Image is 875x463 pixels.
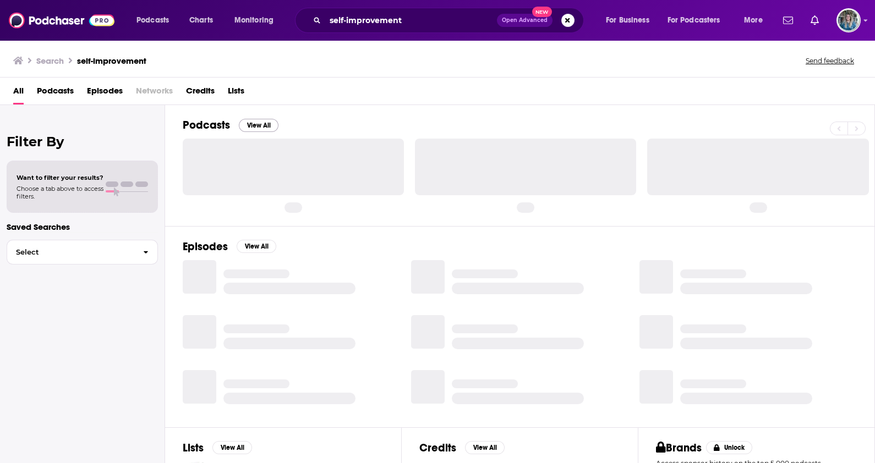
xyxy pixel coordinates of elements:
[237,240,276,253] button: View All
[183,240,276,253] a: EpisodesView All
[17,174,103,181] span: Want to filter your results?
[189,13,213,28] span: Charts
[736,12,776,29] button: open menu
[183,441,204,455] h2: Lists
[13,82,24,104] a: All
[502,18,548,23] span: Open Advanced
[606,13,649,28] span: For Business
[182,12,220,29] a: Charts
[7,240,158,264] button: Select
[305,8,594,33] div: Search podcasts, credits, & more...
[136,13,169,28] span: Podcasts
[212,441,252,454] button: View All
[9,10,114,31] img: Podchaser - Follow, Share and Rate Podcasts
[836,8,861,32] img: User Profile
[668,13,720,28] span: For Podcasters
[36,56,64,66] h3: Search
[228,82,244,104] a: Lists
[7,134,158,150] h2: Filter By
[465,441,505,454] button: View All
[419,441,505,455] a: CreditsView All
[87,82,123,104] a: Episodes
[183,118,278,132] a: PodcastsView All
[325,12,497,29] input: Search podcasts, credits, & more...
[37,82,74,104] a: Podcasts
[706,441,753,454] button: Unlock
[744,13,763,28] span: More
[419,441,456,455] h2: Credits
[77,56,146,66] h3: self-improvement
[497,14,553,27] button: Open AdvancedNew
[779,11,797,30] a: Show notifications dropdown
[183,441,252,455] a: ListsView All
[7,222,158,232] p: Saved Searches
[660,12,736,29] button: open menu
[17,185,103,200] span: Choose a tab above to access filters.
[598,12,663,29] button: open menu
[806,11,823,30] a: Show notifications dropdown
[7,249,134,256] span: Select
[183,240,228,253] h2: Episodes
[836,8,861,32] span: Logged in as EllaDavidson
[186,82,215,104] a: Credits
[836,8,861,32] button: Show profile menu
[239,119,278,132] button: View All
[129,12,183,29] button: open menu
[532,7,552,17] span: New
[234,13,274,28] span: Monitoring
[227,12,288,29] button: open menu
[802,56,857,65] button: Send feedback
[136,82,173,104] span: Networks
[183,118,230,132] h2: Podcasts
[656,441,702,455] h2: Brands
